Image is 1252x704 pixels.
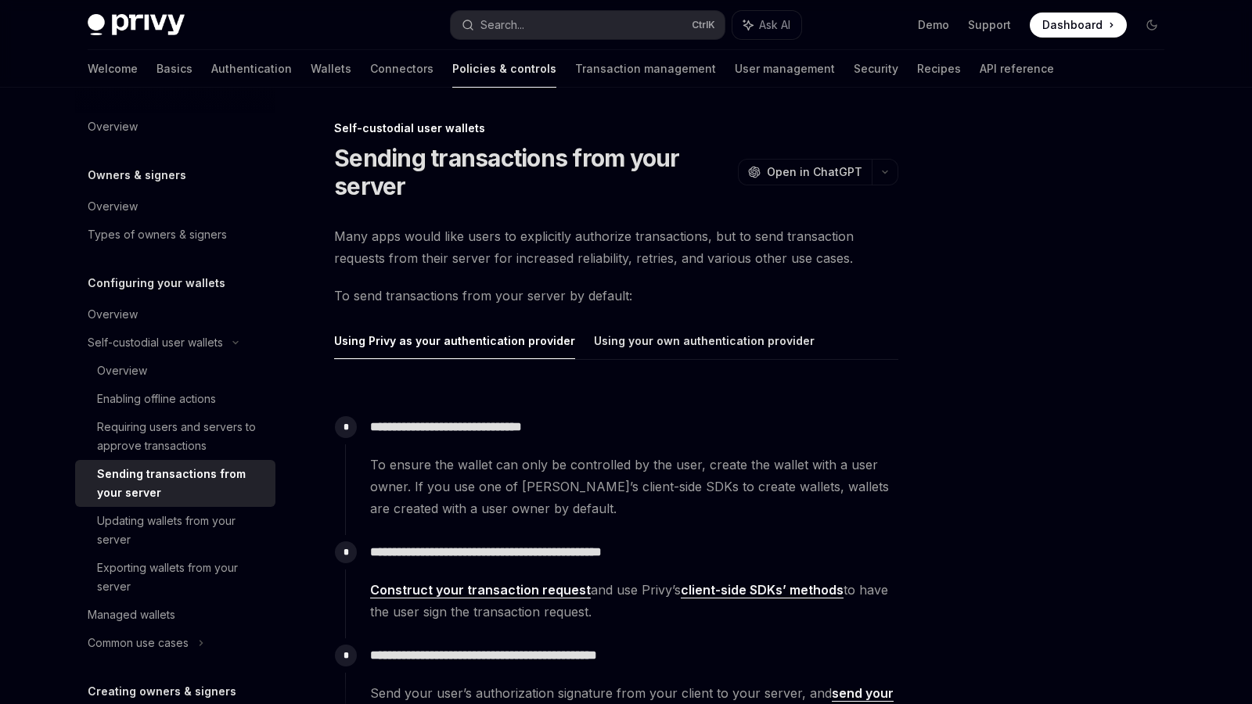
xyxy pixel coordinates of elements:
[1139,13,1164,38] button: Toggle dark mode
[334,225,898,269] span: Many apps would like users to explicitly authorize transactions, but to send transaction requests...
[968,17,1011,33] a: Support
[854,50,898,88] a: Security
[97,361,147,380] div: Overview
[88,682,236,701] h5: Creating owners & signers
[156,50,192,88] a: Basics
[334,322,575,359] button: Using Privy as your authentication provider
[88,166,186,185] h5: Owners & signers
[980,50,1054,88] a: API reference
[334,285,898,307] span: To send transactions from your server by default:
[452,50,556,88] a: Policies & controls
[97,418,266,455] div: Requiring users and servers to approve transactions
[88,197,138,216] div: Overview
[918,17,949,33] a: Demo
[370,454,898,519] span: To ensure the wallet can only be controlled by the user, create the wallet with a user owner. If ...
[370,579,898,623] span: and use Privy’s to have the user sign the transaction request.
[97,465,266,502] div: Sending transactions from your server
[75,357,275,385] a: Overview
[767,164,862,180] span: Open in ChatGPT
[575,50,716,88] a: Transaction management
[75,507,275,554] a: Updating wallets from your server
[88,225,227,244] div: Types of owners & signers
[759,17,790,33] span: Ask AI
[75,413,275,460] a: Requiring users and servers to approve transactions
[97,390,216,408] div: Enabling offline actions
[1030,13,1127,38] a: Dashboard
[735,50,835,88] a: User management
[334,144,732,200] h1: Sending transactions from your server
[370,50,434,88] a: Connectors
[88,605,175,624] div: Managed wallets
[75,300,275,329] a: Overview
[88,274,225,293] h5: Configuring your wallets
[917,50,961,88] a: Recipes
[480,16,524,34] div: Search...
[88,333,223,352] div: Self-custodial user wallets
[88,117,138,136] div: Overview
[88,634,189,652] div: Common use cases
[738,159,872,185] button: Open in ChatGPT
[75,192,275,221] a: Overview
[75,554,275,601] a: Exporting wallets from your server
[334,120,898,136] div: Self-custodial user wallets
[75,460,275,507] a: Sending transactions from your server
[692,19,715,31] span: Ctrl K
[88,50,138,88] a: Welcome
[75,601,275,629] a: Managed wallets
[97,559,266,596] div: Exporting wallets from your server
[88,14,185,36] img: dark logo
[97,512,266,549] div: Updating wallets from your server
[75,385,275,413] a: Enabling offline actions
[732,11,801,39] button: Ask AI
[88,305,138,324] div: Overview
[311,50,351,88] a: Wallets
[681,582,844,598] a: client-side SDKs’ methods
[370,582,591,598] a: Construct your transaction request
[594,322,815,359] button: Using your own authentication provider
[1042,17,1103,33] span: Dashboard
[211,50,292,88] a: Authentication
[75,221,275,249] a: Types of owners & signers
[75,113,275,141] a: Overview
[451,11,725,39] button: Search...CtrlK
